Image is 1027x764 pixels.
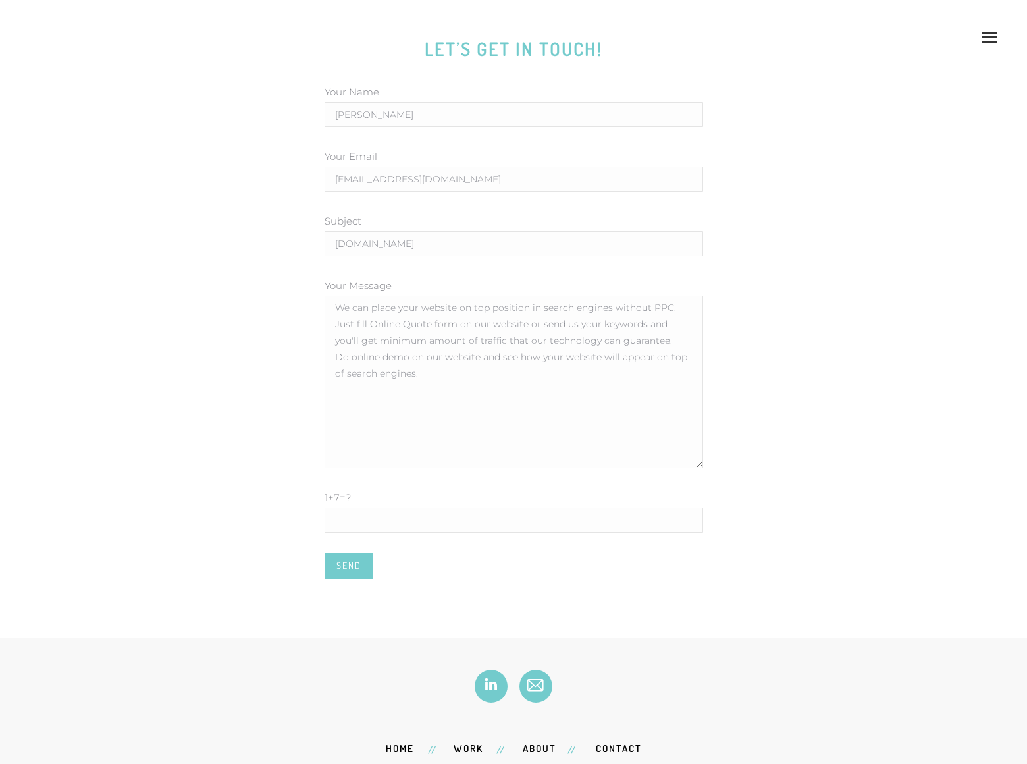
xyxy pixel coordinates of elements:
[325,82,703,579] form: Contact form
[325,167,703,192] input: Your Email
[325,296,703,468] textarea: Your Message
[325,150,703,185] label: Your Email
[519,670,552,703] a: Mail page opens in new window
[325,215,703,250] label: Subject
[475,670,508,703] a: Linkedin page opens in new window
[325,86,703,121] label: Your Name
[325,102,703,127] input: Your Name
[325,38,703,59] h3: Let’s get in touch!
[386,743,414,761] a: Home
[325,231,703,256] input: Subject
[454,743,483,755] span: Work
[596,743,642,755] a: Contact
[325,279,703,312] label: Your Message
[523,743,556,755] span: About
[325,508,703,533] input: 1+7=?
[523,743,556,761] a: About
[386,743,414,755] span: Home
[454,743,483,761] a: Work
[325,553,373,579] input: Send
[325,491,351,504] span: 1+7=?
